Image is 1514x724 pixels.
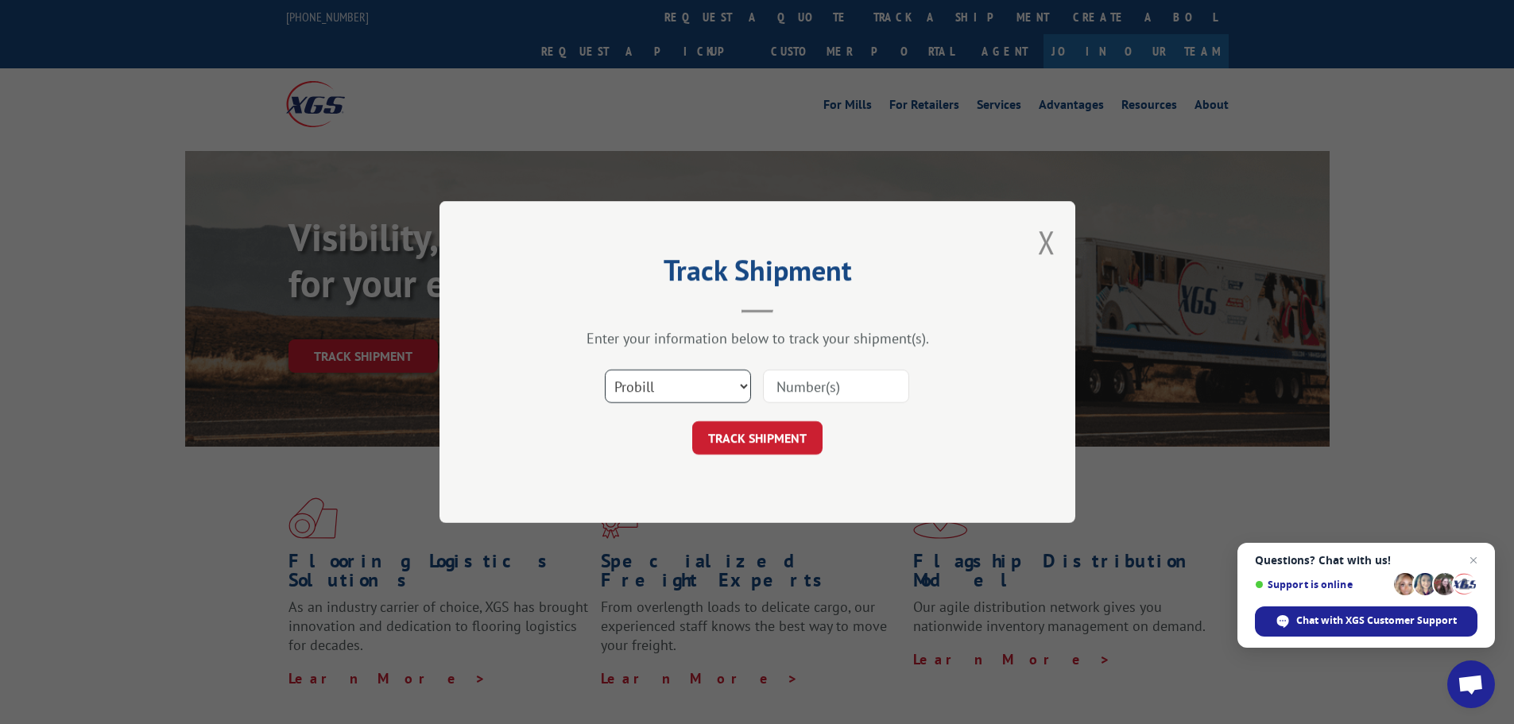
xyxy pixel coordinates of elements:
[519,329,996,347] div: Enter your information below to track your shipment(s).
[519,259,996,289] h2: Track Shipment
[1255,554,1477,567] span: Questions? Chat with us!
[1255,579,1388,590] span: Support is online
[1447,660,1495,708] div: Open chat
[1296,614,1457,628] span: Chat with XGS Customer Support
[692,421,823,455] button: TRACK SHIPMENT
[1038,221,1055,263] button: Close modal
[1464,551,1483,570] span: Close chat
[1255,606,1477,637] div: Chat with XGS Customer Support
[763,370,909,403] input: Number(s)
